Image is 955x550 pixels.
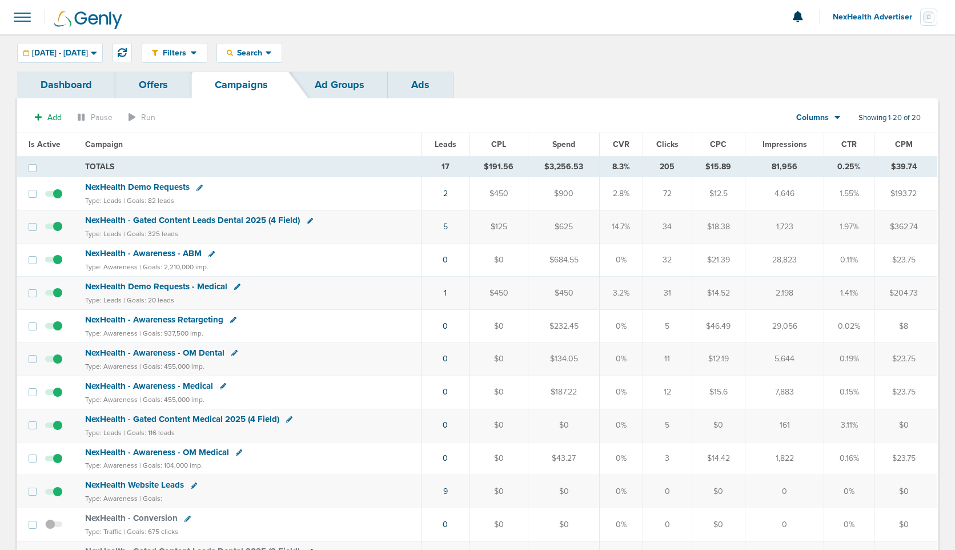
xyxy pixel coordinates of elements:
a: 0 [443,420,448,430]
td: $3,256.53 [528,156,599,177]
td: $450 [528,277,599,310]
td: $684.55 [528,244,599,277]
td: $204.73 [874,277,937,310]
span: Showing 1-20 of 20 [858,113,921,123]
td: 72 [643,177,692,210]
a: Ad Groups [291,71,388,98]
td: $193.72 [874,177,937,210]
td: $23.75 [874,376,937,409]
td: 11 [643,342,692,376]
td: 31 [643,277,692,310]
span: CPM [895,140,913,149]
td: $134.05 [528,342,599,376]
td: $21.39 [692,244,745,277]
td: $450 [470,277,528,310]
td: $14.42 [692,442,745,475]
small: Type: Leads [85,429,122,437]
a: Offers [115,71,191,98]
td: $23.75 [874,442,937,475]
td: 0.25% [824,156,874,177]
td: $900 [528,177,599,210]
td: 17 [422,156,470,177]
td: 1,822 [745,442,824,475]
span: Spend [552,140,575,149]
td: 7,883 [745,376,824,409]
span: Campaign [85,140,123,149]
a: 2 [443,189,448,198]
td: 205 [643,156,692,177]
td: 0.19% [824,342,874,376]
td: 5 [643,309,692,342]
td: 29,056 [745,309,824,342]
td: $0 [470,409,528,442]
td: 0% [599,244,643,277]
td: $362.74 [874,210,937,244]
td: 0% [599,309,643,342]
td: $46.49 [692,309,745,342]
span: Impressions [763,140,807,149]
span: NexHealth - Awareness - OM Dental [85,348,224,358]
a: 0 [443,387,448,397]
td: 28,823 [745,244,824,277]
td: $0 [874,475,937,508]
td: $625 [528,210,599,244]
small: | Goals: [139,495,162,503]
span: NexHealth - Gated Content Medical 2025 (4 Field) [85,414,279,424]
small: | Goals: 2,210,000 imp. [139,263,208,271]
small: Type: Awareness [85,495,138,503]
td: 0.16% [824,442,874,475]
td: $15.6 [692,376,745,409]
small: | Goals: 20 leads [123,296,174,304]
a: 0 [443,453,448,463]
span: Clicks [656,140,679,149]
td: 1,723 [745,210,824,244]
td: 5 [643,409,692,442]
span: NexHealth - Awareness - OM Medical [85,447,229,457]
td: 3.11% [824,409,874,442]
a: 9 [443,487,448,496]
td: $43.27 [528,442,599,475]
td: $0 [470,442,528,475]
td: 5,644 [745,342,824,376]
a: 0 [443,520,448,529]
td: 0% [599,376,643,409]
button: Add [29,109,68,126]
span: NexHealth Demo Requests - Medical [85,281,227,292]
td: 0.11% [824,244,874,277]
td: 1.97% [824,210,874,244]
small: | Goals: 937,500 imp. [139,329,203,337]
td: $0 [874,409,937,442]
span: NexHealth Demo Requests [85,182,190,192]
td: 0% [824,475,874,508]
td: 0% [599,409,643,442]
a: 0 [443,321,448,331]
small: Type: Traffic [85,528,122,536]
span: Is Active [29,140,61,149]
td: TOTALS [78,156,422,177]
td: $125 [470,210,528,244]
span: Add [47,113,62,122]
a: 5 [443,222,448,232]
td: 0 [745,508,824,541]
span: [DATE] - [DATE] [32,49,88,57]
span: NexHealth - Awareness Retargeting [85,314,223,325]
a: Dashboard [17,71,115,98]
small: | Goals: 455,000 imp. [139,396,204,404]
td: $0 [470,376,528,409]
small: Type: Awareness [85,461,138,469]
span: Leads [435,140,456,149]
span: NexHealth Advertiser [833,13,920,21]
td: $187.22 [528,376,599,409]
td: 0 [643,508,692,541]
span: NexHealth - Awareness - ABM [85,248,202,258]
td: 3.2% [599,277,643,310]
td: $12.5 [692,177,745,210]
td: $0 [528,508,599,541]
td: 2,198 [745,277,824,310]
td: 0.02% [824,309,874,342]
td: $0 [470,475,528,508]
img: Genly [54,11,122,29]
td: 161 [745,409,824,442]
td: 4,646 [745,177,824,210]
span: NexHealth Website Leads [85,480,184,490]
